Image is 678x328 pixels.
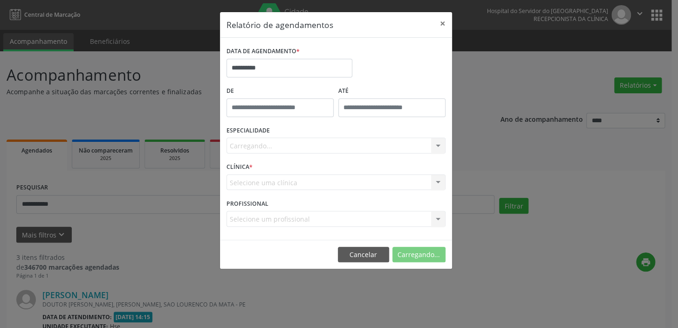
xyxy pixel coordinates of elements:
[226,160,253,174] label: CLÍNICA
[433,12,452,35] button: Close
[226,196,268,211] label: PROFISSIONAL
[226,84,334,98] label: De
[338,84,445,98] label: ATÉ
[226,124,270,138] label: ESPECIALIDADE
[226,44,300,59] label: DATA DE AGENDAMENTO
[392,247,445,263] button: Carregando...
[338,247,389,263] button: Cancelar
[226,19,333,31] h5: Relatório de agendamentos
